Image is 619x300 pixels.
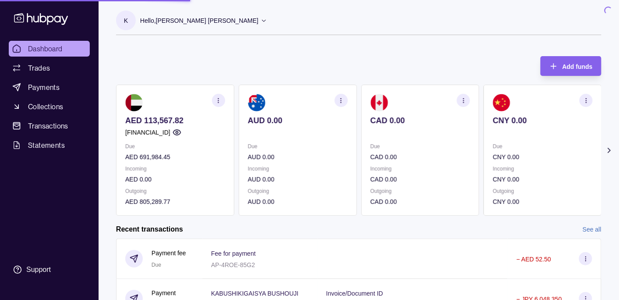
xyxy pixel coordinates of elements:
img: cn [493,94,510,111]
p: CAD 0.00 [371,152,470,162]
p: Incoming [248,164,348,174]
p: − AED 52.50 [516,256,551,263]
p: CAD 0.00 [371,116,470,125]
img: ae [125,94,143,111]
span: Dashboard [28,43,63,54]
p: Outgoing [371,186,470,196]
span: Trades [28,63,50,73]
p: Incoming [371,164,470,174]
p: CNY 0.00 [493,116,593,125]
p: AUD 0.00 [248,152,348,162]
a: Statements [9,137,90,153]
p: Fee for payment [211,250,256,257]
span: Collections [28,101,63,112]
p: Hello, [PERSON_NAME] [PERSON_NAME] [140,16,258,25]
a: Payments [9,79,90,95]
a: See all [583,225,601,234]
p: Outgoing [493,186,593,196]
p: CNY 0.00 [493,152,593,162]
p: AED 113,567.82 [125,116,225,125]
span: Due [152,262,161,268]
p: AED 805,289.77 [125,197,225,207]
a: Trades [9,60,90,76]
p: Due [248,142,348,151]
p: AUD 0.00 [248,175,348,184]
span: Payments [28,82,60,93]
p: Outgoing [125,186,225,196]
p: Incoming [493,164,593,174]
p: CNY 0.00 [493,197,593,207]
p: CNY 0.00 [493,175,593,184]
span: Add funds [562,63,593,70]
p: Payment fee [152,248,186,258]
p: Due [371,142,470,151]
p: K [124,16,128,25]
h2: Recent transactions [116,225,183,234]
span: Transactions [28,121,68,131]
a: Collections [9,99,90,114]
button: Add funds [541,56,601,76]
p: KABUSHIKIGAISYA BUSHOUJI [211,290,299,297]
img: ca [371,94,388,111]
p: Payment [152,288,176,298]
a: Support [9,261,90,279]
span: Statements [28,140,65,150]
a: Dashboard [9,41,90,57]
p: Due [125,142,225,151]
p: Outgoing [248,186,348,196]
img: au [248,94,265,111]
p: AP-4ROE-85G2 [211,261,255,268]
p: Invoice/Document ID [326,290,383,297]
p: AED 691,984.45 [125,152,225,162]
p: CAD 0.00 [371,175,470,184]
p: AUD 0.00 [248,116,348,125]
p: AED 0.00 [125,175,225,184]
p: Due [493,142,593,151]
a: Transactions [9,118,90,134]
p: AUD 0.00 [248,197,348,207]
p: CAD 0.00 [371,197,470,207]
p: Incoming [125,164,225,174]
p: [FINANCIAL_ID] [125,128,170,137]
div: Support [26,265,51,275]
